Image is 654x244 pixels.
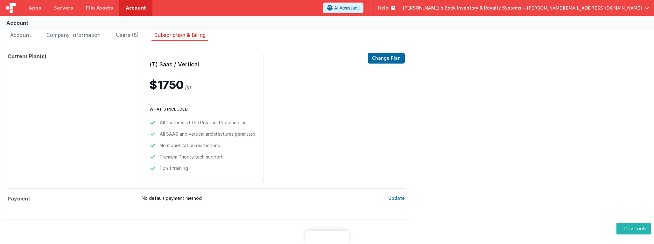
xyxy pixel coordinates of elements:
h3: What's included [150,107,256,112]
span: All features of the Premium Pro plan plus [160,119,246,126]
button: AI Assistant [323,3,363,13]
span: Apps [29,5,41,11]
span: $1750 [150,78,184,92]
button: Change Plan [368,53,405,64]
span: No monetization restrictions [160,142,220,149]
h2: (T) Saas / Vertical [150,61,256,68]
span: Subscription & Billing [154,32,206,38]
span: All SAAS and vertical architectures permitted [160,131,256,137]
span: [PERSON_NAME][EMAIL_ADDRESS][DOMAIN_NAME] [527,5,642,11]
span: [PERSON_NAME]'s Book Inventory & Royalty Systems — [403,5,527,11]
span: 1 on 1 training [160,165,188,172]
span: Servers [54,5,73,11]
iframe: Marker.io feedback button [305,231,349,244]
dt: Payment [8,195,137,202]
span: Company Information [46,32,101,38]
span: Account [10,32,31,38]
button: Dev Tools [616,223,651,234]
span: AI Assistant [334,5,359,11]
button: [PERSON_NAME]'s Book Inventory & Royalty Systems — [PERSON_NAME][EMAIL_ADDRESS][DOMAIN_NAME] [403,5,649,11]
span: Help [378,5,388,11]
button: Update [388,195,405,201]
span: No default payment method [142,195,383,202]
div: Account [6,19,28,27]
span: Users (8) [116,32,139,38]
span: File Assets [86,5,113,11]
span: /yr [185,84,192,90]
span: Premium Priority tech support [160,154,223,160]
dt: Current Plan(s) [8,53,137,182]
